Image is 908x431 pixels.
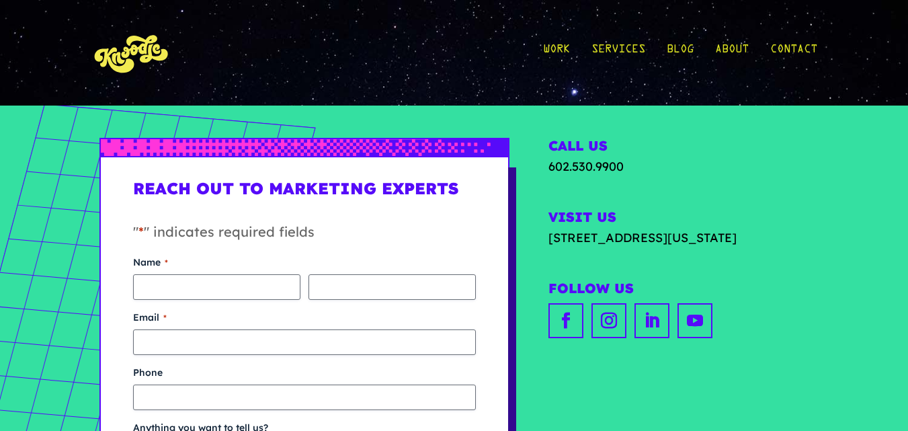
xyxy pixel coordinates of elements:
h2: Visit Us [548,209,809,229]
a: [STREET_ADDRESS][US_STATE] [548,229,809,247]
a: Work [543,22,570,84]
label: Email [133,311,476,324]
a: youtube [677,303,712,338]
img: KnoLogo(yellow) [91,22,172,84]
a: 602.530.9900 [548,159,624,174]
p: " " indicates required fields [133,222,476,256]
a: Contact [770,22,817,84]
a: facebook [548,303,583,338]
h2: Call Us [548,138,809,157]
label: Phone [133,366,476,379]
legend: Name [133,256,168,269]
img: px-grad-blue-short.svg [101,139,508,156]
h1: Reach Out to Marketing Experts [133,179,476,209]
h2: Follow Us [548,280,809,300]
a: linkedin [634,303,669,338]
a: Services [591,22,645,84]
a: About [715,22,749,84]
a: Blog [667,22,694,84]
a: instagram [591,303,626,338]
